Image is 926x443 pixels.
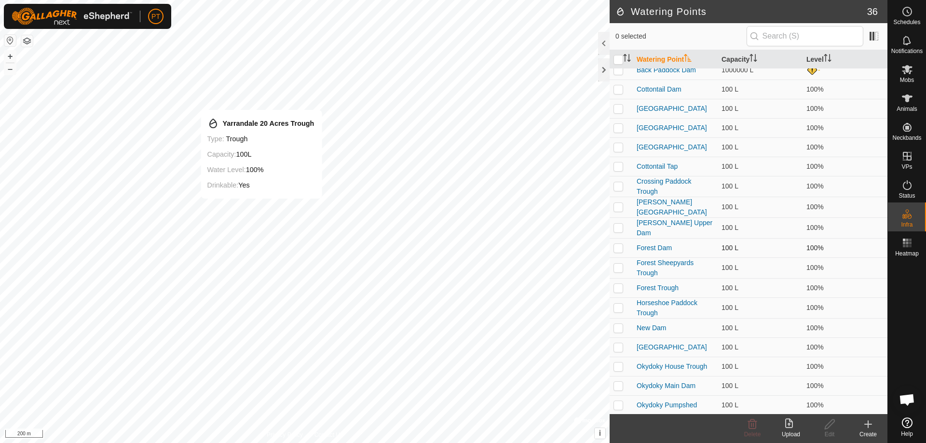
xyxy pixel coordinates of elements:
[21,35,33,47] button: Map Layers
[718,80,803,99] td: 100 L
[615,31,747,41] span: 0 selected
[207,118,314,129] div: Yarrandale 20 Acres Trough
[718,278,803,297] td: 100 L
[595,428,605,439] button: i
[718,357,803,376] td: 100 L
[637,244,672,252] a: Forest Dam
[633,50,718,69] th: Watering Point
[718,176,803,197] td: 100 L
[806,362,884,372] div: 100%
[901,164,912,170] span: VPs
[684,55,692,63] p-sorticon: Activate to sort
[900,77,914,83] span: Mobs
[888,414,926,441] a: Help
[637,219,712,237] a: [PERSON_NAME] Upper Dam
[806,84,884,94] div: 100%
[637,362,707,370] a: Okydoky House Trough
[207,166,245,174] label: Water Level:
[637,105,707,112] a: [GEOGRAPHIC_DATA]
[718,376,803,395] td: 100 L
[623,55,631,63] p-sorticon: Activate to sort
[637,343,707,351] a: [GEOGRAPHIC_DATA]
[637,198,707,216] a: [PERSON_NAME] [GEOGRAPHIC_DATA]
[718,157,803,176] td: 100 L
[314,430,343,439] a: Contact Us
[4,63,16,75] button: –
[718,118,803,137] td: 100 L
[207,164,314,175] div: 100%
[806,323,884,333] div: 100%
[849,430,887,439] div: Create
[772,430,810,439] div: Upload
[806,104,884,114] div: 100%
[637,324,666,332] a: New Dam
[806,283,884,293] div: 100%
[824,55,831,63] p-sorticon: Activate to sort
[895,251,919,256] span: Heatmap
[891,48,923,54] span: Notifications
[637,382,695,389] a: Okydoky Main Dam
[718,60,803,80] td: 1000000 L
[267,430,303,439] a: Privacy Policy
[806,64,884,76] div: -
[599,429,601,437] span: i
[718,337,803,357] td: 100 L
[637,143,707,151] a: [GEOGRAPHIC_DATA]
[810,430,849,439] div: Edit
[12,8,132,25] img: Gallagher Logo
[637,66,696,74] a: Back Paddock Dam
[806,123,884,133] div: 100%
[893,385,922,414] div: Open chat
[637,177,692,195] a: Crossing Paddock Trough
[637,299,697,317] a: Horseshoe Paddock Trough
[4,51,16,62] button: +
[151,12,160,22] span: PT
[226,135,247,143] span: trough
[867,4,878,19] span: 36
[718,217,803,238] td: 100 L
[749,55,757,63] p-sorticon: Activate to sort
[637,401,697,409] a: Okydoky Pumpshed
[806,223,884,233] div: 100%
[637,284,679,292] a: Forest Trough
[806,263,884,273] div: 100%
[806,202,884,212] div: 100%
[806,342,884,352] div: 100%
[718,137,803,157] td: 100 L
[637,259,694,277] a: Forest Sheepyards Trough
[718,395,803,415] td: 100 L
[718,197,803,217] td: 100 L
[806,400,884,410] div: 100%
[718,257,803,278] td: 100 L
[806,303,884,313] div: 100%
[806,142,884,152] div: 100%
[744,431,761,438] span: Delete
[4,35,16,46] button: Reset Map
[893,19,920,25] span: Schedules
[207,135,224,143] label: Type:
[207,181,238,189] label: Drinkable:
[718,50,803,69] th: Capacity
[901,222,912,228] span: Infra
[747,26,863,46] input: Search (S)
[806,181,884,191] div: 100%
[899,193,915,199] span: Status
[207,150,236,158] label: Capacity:
[892,135,921,141] span: Neckbands
[207,179,314,191] div: Yes
[637,162,678,170] a: Cottontail Tap
[637,85,681,93] a: Cottontail Dam
[718,297,803,318] td: 100 L
[803,50,887,69] th: Level
[897,106,917,112] span: Animals
[806,161,884,172] div: 100%
[207,148,314,160] div: 100L
[718,238,803,257] td: 100 L
[637,124,707,132] a: [GEOGRAPHIC_DATA]
[718,99,803,118] td: 100 L
[615,6,867,17] h2: Watering Points
[806,381,884,391] div: 100%
[806,243,884,253] div: 100%
[901,431,913,437] span: Help
[718,318,803,337] td: 100 L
